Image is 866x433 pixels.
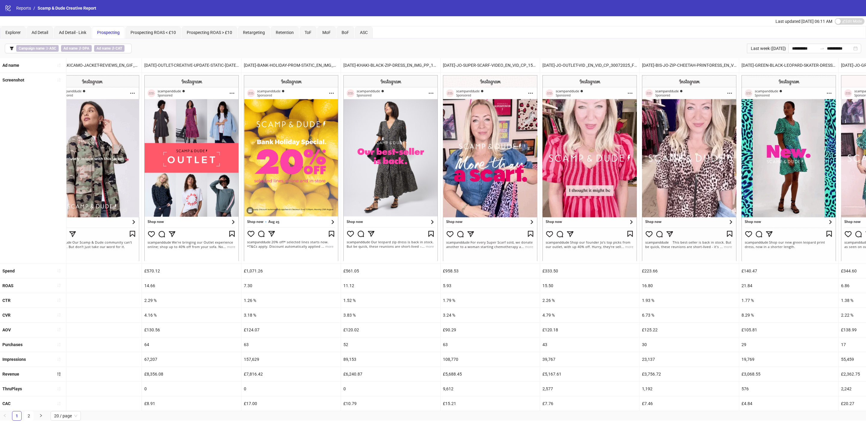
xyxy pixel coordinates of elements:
span: right [39,414,43,417]
div: 6.73 % [640,308,739,322]
span: Prospecting ROAS < £10 [131,30,176,35]
b: CAT [115,46,122,51]
img: Screenshot 120232429129060005 [443,75,537,261]
div: 1.79 % [441,293,540,308]
span: Ad Detail - Link [59,30,86,35]
div: £17.00 [241,396,341,411]
a: Reports [15,5,32,11]
div: 108,770 [441,352,540,367]
div: Page Size [51,411,81,421]
div: 63 [441,337,540,352]
b: Spend [2,269,15,273]
div: 9,612 [441,382,540,396]
div: 89,153 [341,352,440,367]
div: £120.18 [540,323,639,337]
div: [DATE]-JO-SUPER-SCARF-VIDEO_EN_VID_CP_15082025_F_CC_SC12_USP11_JO-FOUNDER [441,58,540,72]
div: 0 [241,382,341,396]
li: Next Page [36,411,46,421]
b: ThruPlays [2,386,22,391]
span: Prospecting [97,30,120,35]
img: Screenshot 120231653578610005 [542,75,637,261]
div: 7.30 [241,278,341,293]
span: Prospecting ROAS > £10 [187,30,232,35]
div: £120.02 [341,323,440,337]
div: £7.76 [540,396,639,411]
div: 39,767 [540,352,639,367]
li: / [33,5,35,11]
span: sort-ascending [57,269,61,273]
b: AOV [2,327,11,332]
div: 2.29 % [142,293,241,308]
button: right [36,411,46,421]
div: £15.49 [42,396,142,411]
span: sort-ascending [57,387,61,391]
span: to [820,46,825,51]
div: 1.58 % [42,293,142,308]
div: 15.50 [540,278,639,293]
div: 30 [640,337,739,352]
div: £5,167.61 [540,367,639,381]
div: £1,301.08 [42,264,142,278]
div: 157,629 [241,352,341,367]
span: left [3,414,7,417]
div: £15.21 [441,396,540,411]
div: 67,207 [142,352,241,367]
div: 216,560 [42,352,142,367]
b: Ad name [63,46,78,51]
div: 1.52 % [341,293,440,308]
div: £6,240.87 [341,367,440,381]
span: MoF [322,30,331,35]
span: ∋ [16,45,59,52]
img: Screenshot 120231653578550005 [144,75,239,261]
div: 576 [739,382,838,396]
div: £570.12 [142,264,241,278]
span: Retention [276,30,294,35]
span: sort-ascending [57,401,61,406]
b: DPA [82,46,89,51]
b: Purchases [2,342,23,347]
span: ∌ [94,45,124,52]
div: £111.77 [42,323,142,337]
div: 3.18 % [241,308,341,322]
span: sort-ascending [57,357,61,361]
b: Ad name [97,46,111,51]
div: 3.24 % [441,308,540,322]
div: 21.84 [739,278,838,293]
b: CVR [2,313,11,318]
div: 1.77 % [739,293,838,308]
div: 0 [142,382,241,396]
div: 4.16 % [142,308,241,322]
div: Last week ([DATE]) [747,44,788,53]
li: 1 [12,411,22,421]
b: CAC [2,401,11,406]
div: £124.07 [241,323,341,337]
span: Explorer [5,30,21,35]
div: 64 [142,337,241,352]
div: [DATE]-OUTLET-CREATIVE-UPDATE-STATIC-[DATE]_EN_IMG_CP_30072025_F_CC_SC1_USP3_OUTLET-UPDATE [142,58,241,72]
a: 2 [24,411,33,420]
div: £5,688.45 [441,367,540,381]
div: £1,071.26 [241,264,341,278]
img: Screenshot 120232426425450005 [742,75,836,261]
div: £3,756.72 [640,367,739,381]
div: 63 [241,337,341,352]
span: ∌ [61,45,92,52]
div: [DATE]-BIS-JO-ZIP-CHEETAH-PRINT-DRESS_EN_VID_PP_17062025_F_CC_SC7_USP14_BACKINSTOCK_JO-FOUNDER [640,58,739,72]
span: filter [10,46,14,51]
div: 1,192 [640,382,739,396]
div: £3,068.55 [739,367,838,381]
div: 5.93 [441,278,540,293]
div: £561.05 [341,264,440,278]
div: 1.26 % [241,293,341,308]
div: £958.53 [441,264,540,278]
span: ToF [305,30,312,35]
div: 84 [42,337,142,352]
span: BoF [342,30,349,35]
div: 52 [341,337,440,352]
div: 4.79 % [540,308,639,322]
div: [DATE]-GREEN-BLACK-LEOPARD-SKATER-DRESS_EN_VID_PP_12082025_F_CC_SC1_USP11_NEW-IN [739,58,838,72]
span: sort-ascending [57,63,61,67]
span: sort-descending [57,372,61,376]
div: £9,388.96 [42,367,142,381]
div: [DATE]-KHAKICAMO-JACKET-REVIEWS_EN_GIF_PP_27052025_F_CC_SC1_USP7_REVIEWS [42,58,142,72]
